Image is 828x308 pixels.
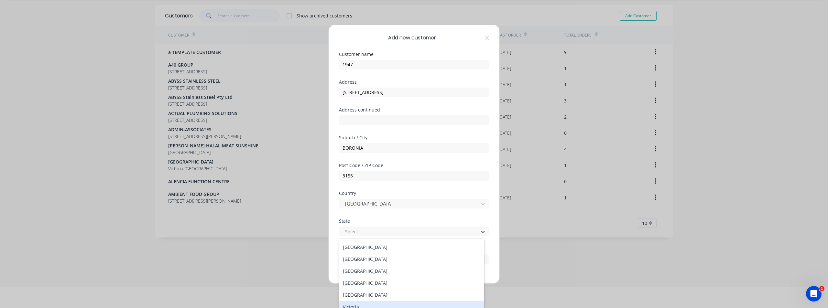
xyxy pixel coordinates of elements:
div: Customer name [339,52,489,57]
div: [GEOGRAPHIC_DATA] [339,253,484,265]
div: Address continued [339,108,489,112]
div: State [339,219,489,223]
div: Address [339,80,489,84]
div: [GEOGRAPHIC_DATA] [339,241,484,253]
div: [GEOGRAPHIC_DATA] [339,277,484,289]
div: Suburb / City [339,135,489,140]
iframe: Intercom live chat [806,286,822,302]
span: 1 [819,286,824,291]
div: Country [339,191,489,196]
div: Post Code / ZIP Code [339,163,489,168]
span: Add new customer [388,34,436,42]
div: [GEOGRAPHIC_DATA] [339,265,484,277]
div: [GEOGRAPHIC_DATA] [339,289,484,301]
